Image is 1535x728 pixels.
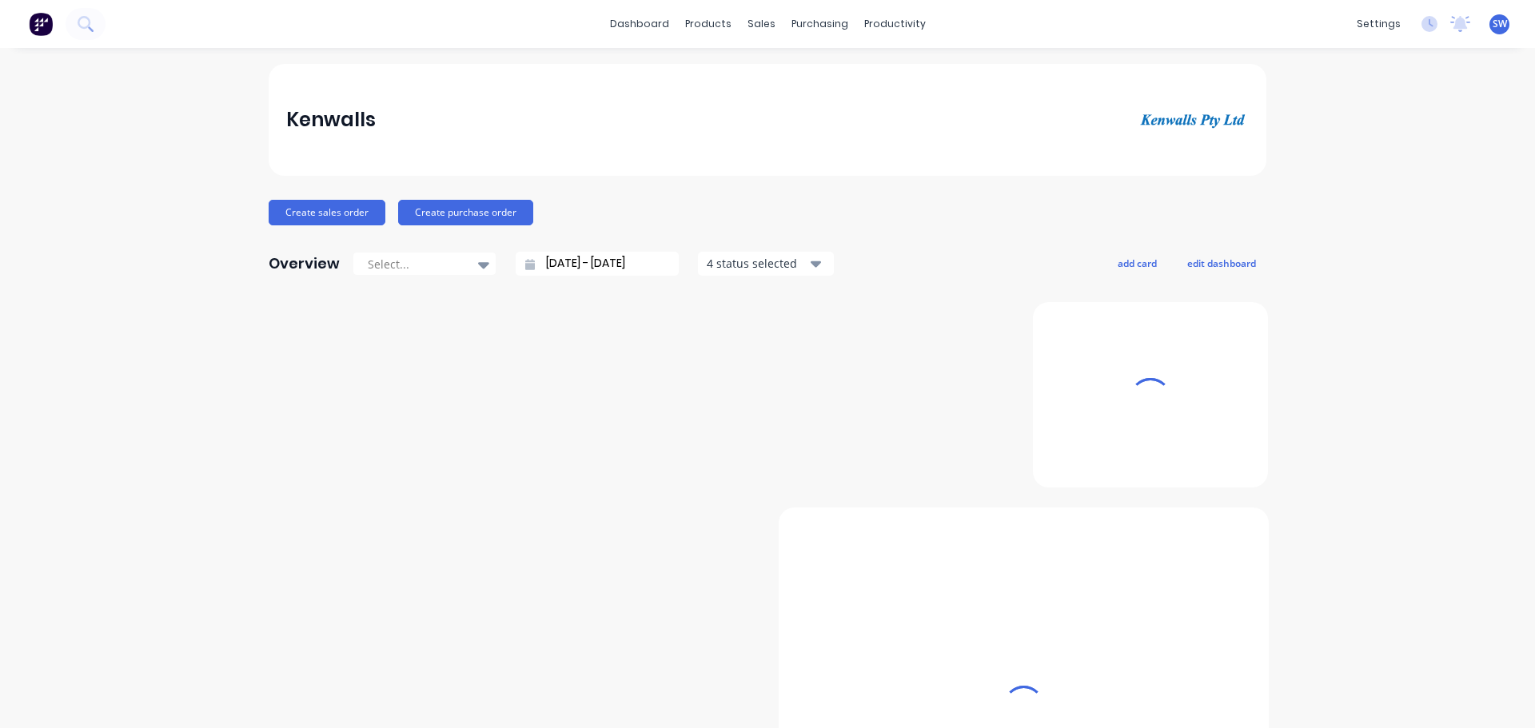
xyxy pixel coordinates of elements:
div: settings [1349,12,1409,36]
div: productivity [856,12,934,36]
button: 4 status selected [698,252,834,276]
div: Kenwalls [286,104,376,136]
div: products [677,12,740,36]
div: Overview [269,248,340,280]
img: Kenwalls [1137,109,1249,129]
div: 4 status selected [707,255,807,272]
button: Create purchase order [398,200,533,225]
a: dashboard [602,12,677,36]
button: add card [1107,253,1167,273]
button: edit dashboard [1177,253,1266,273]
div: sales [740,12,783,36]
img: Factory [29,12,53,36]
button: Create sales order [269,200,385,225]
div: purchasing [783,12,856,36]
span: SW [1493,17,1507,31]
